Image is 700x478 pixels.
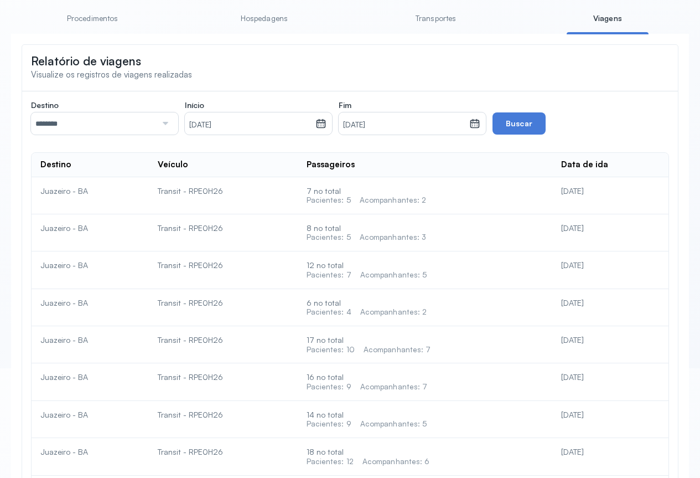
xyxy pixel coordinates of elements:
div: [DATE] [561,335,660,345]
span: Fim [339,100,351,110]
div: 16 no total [307,372,544,391]
div: Pacientes: 12 [307,457,354,466]
div: Pacientes: 5 [307,233,351,242]
div: Acompanhantes: 7 [364,345,431,354]
div: [DATE] [561,447,660,457]
small: [DATE] [189,120,311,131]
div: Pacientes: 10 [307,345,355,354]
div: Juazeiro - BA [40,410,140,420]
div: Pacientes: 4 [307,307,351,317]
a: Hospedagens [223,9,305,28]
div: Juazeiro - BA [40,335,140,345]
div: Juazeiro - BA [40,447,140,457]
div: [DATE] [561,186,660,196]
a: Procedimentos [51,9,133,28]
div: Acompanhantes: 5 [360,419,427,429]
div: Transit - RPE0H26 [158,447,289,457]
a: Transportes [395,9,477,28]
a: Viagens [567,9,649,28]
span: Relatório de viagens [31,54,141,68]
div: [DATE] [561,298,660,308]
div: Acompanhantes: 5 [360,270,427,280]
div: Juazeiro - BA [40,372,140,382]
div: Transit - RPE0H26 [158,335,289,345]
div: Juazeiro - BA [40,260,140,270]
div: Transit - RPE0H26 [158,186,289,196]
div: Acompanhantes: 2 [360,196,427,205]
div: Transit - RPE0H26 [158,372,289,382]
div: [DATE] [561,260,660,270]
div: Transit - RPE0H26 [158,410,289,420]
div: [DATE] [561,372,660,382]
div: 12 no total [307,260,544,279]
div: Juazeiro - BA [40,223,140,233]
div: 17 no total [307,335,544,354]
div: Pacientes: 7 [307,270,351,280]
div: [DATE] [561,223,660,233]
div: Acompanhantes: 7 [360,382,428,392]
small: [DATE] [343,120,465,131]
span: Visualize os registros de viagens realizadas [31,69,192,80]
div: Destino [40,160,71,170]
div: Veículo [158,160,188,170]
div: Passageiros [307,160,355,170]
div: 18 no total [307,447,544,466]
div: 8 no total [307,223,544,242]
div: Juazeiro - BA [40,298,140,308]
div: Transit - RPE0H26 [158,223,289,233]
div: Data de ida [561,160,608,170]
button: Buscar [492,112,546,135]
div: Pacientes: 9 [307,419,351,429]
div: Juazeiro - BA [40,186,140,196]
div: Acompanhantes: 6 [362,457,430,466]
div: Transit - RPE0H26 [158,260,289,270]
div: Pacientes: 9 [307,382,351,392]
div: Transit - RPE0H26 [158,298,289,308]
div: [DATE] [561,410,660,420]
div: Acompanhantes: 2 [360,307,427,317]
div: Acompanhantes: 3 [360,233,427,242]
div: 14 no total [307,410,544,429]
span: Destino [31,100,59,110]
div: Pacientes: 5 [307,196,351,205]
div: 7 no total [307,186,544,205]
div: 6 no total [307,298,544,317]
span: Início [185,100,204,110]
